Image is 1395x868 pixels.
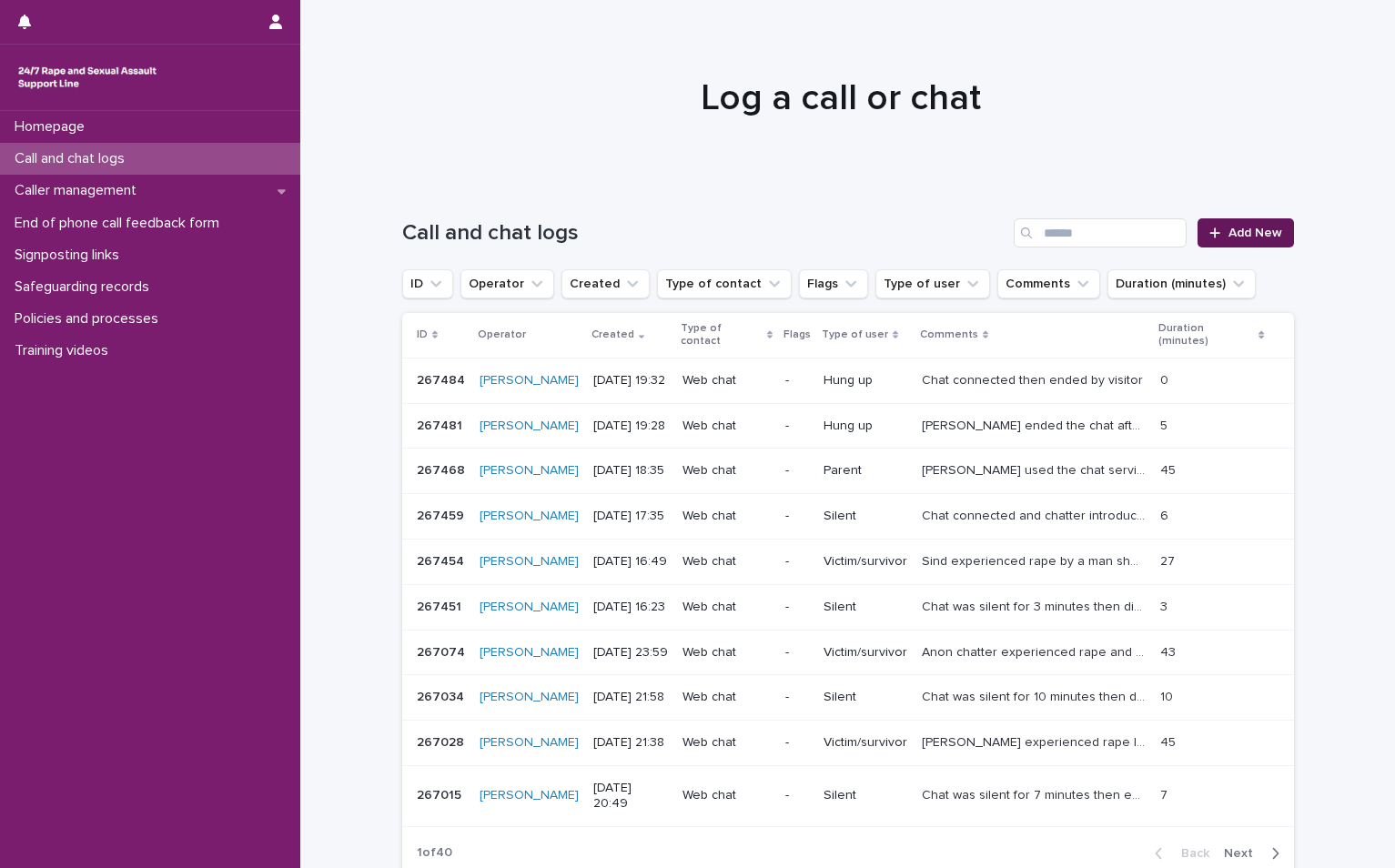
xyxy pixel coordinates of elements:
[593,554,669,570] p: [DATE] 16:49
[7,215,234,232] p: End of phone call feedback form
[402,721,1294,766] tr: 267028267028 [PERSON_NAME] [DATE] 21:38Web chat-Victim/survivor[PERSON_NAME] experienced rape las...
[785,645,809,661] p: -
[785,463,809,479] p: -
[682,690,771,705] p: Web chat
[1160,459,1179,479] p: 45
[402,584,1294,630] tr: 267451267451 [PERSON_NAME] [DATE] 16:23Web chat-SilentChat was silent for 3 minutes then disconne...
[785,600,809,615] p: -
[824,373,907,389] p: Hung up
[1217,845,1294,862] button: Next
[591,325,634,345] p: Created
[1107,269,1256,298] button: Duration (minutes)
[7,342,123,359] p: Training videos
[480,645,579,661] a: [PERSON_NAME]
[922,415,1148,434] p: Katie ended the chat after introductions as I could only offer 30 minutes
[480,509,579,524] a: [PERSON_NAME]
[922,784,1148,803] p: Chat was silent for 7 minutes then ended by visitor
[417,369,469,389] p: 267484
[417,325,428,345] p: ID
[922,641,1148,661] p: Anon chatter experienced rape and coercion by ex-boyfriend. We discussed her feelings and the imp...
[402,765,1294,826] tr: 267015267015 [PERSON_NAME] [DATE] 20:49Web chat-SilentChat was silent for 7 minutes then ended by...
[922,596,1148,615] p: Chat was silent for 3 minutes then disconnected
[1160,550,1178,570] p: 27
[402,220,1007,247] h1: Call and chat logs
[1160,641,1179,661] p: 43
[417,505,468,524] p: 267459
[7,118,99,136] p: Homepage
[875,269,990,298] button: Type of user
[417,550,468,570] p: 267454
[593,509,669,524] p: [DATE] 17:35
[417,784,465,803] p: 267015
[593,600,669,615] p: [DATE] 16:23
[1228,227,1282,239] span: Add New
[402,449,1294,494] tr: 267468267468 [PERSON_NAME] [DATE] 18:35Web chat-Parent[PERSON_NAME] used the chat service as his ...
[824,554,907,570] p: Victim/survivor
[785,554,809,570] p: -
[1158,318,1255,352] p: Duration (minutes)
[682,788,771,803] p: Web chat
[7,150,139,167] p: Call and chat logs
[480,463,579,479] a: [PERSON_NAME]
[395,76,1287,120] h1: Log a call or chat
[785,419,809,434] p: -
[460,269,554,298] button: Operator
[417,415,466,434] p: 267481
[417,641,469,661] p: 267074
[1160,505,1172,524] p: 6
[682,373,771,389] p: Web chat
[824,788,907,803] p: Silent
[922,732,1148,751] p: Lis experienced rape last night. Attacker was unknown to her. She has received medical attention ...
[922,459,1148,479] p: Chris used the chat service as his 13 year old daughter had been assaulted in her sleep by her ex...
[783,325,811,345] p: Flags
[480,554,579,570] a: [PERSON_NAME]
[402,269,453,298] button: ID
[922,505,1148,524] p: Chat connected and chatter introduced themselves. Chat was silent for 6 minutes then ended by cha...
[682,419,771,434] p: Web chat
[593,735,669,751] p: [DATE] 21:38
[417,459,469,479] p: 267468
[1170,847,1209,860] span: Back
[1014,218,1187,247] input: Search
[402,358,1294,403] tr: 267484267484 [PERSON_NAME] [DATE] 19:32Web chat-Hung upChat connected then ended by visitorChat c...
[824,509,907,524] p: Silent
[922,369,1147,389] p: Chat connected then ended by visitor
[785,690,809,705] p: -
[417,686,468,705] p: 267034
[7,278,164,296] p: Safeguarding records
[417,596,465,615] p: 267451
[593,690,669,705] p: [DATE] 21:58
[682,463,771,479] p: Web chat
[478,325,526,345] p: Operator
[657,269,792,298] button: Type of contact
[15,59,160,96] img: rhQMoQhaT3yELyF149Cw
[480,600,579,615] a: [PERSON_NAME]
[593,373,669,389] p: [DATE] 19:32
[7,247,134,264] p: Signposting links
[593,645,669,661] p: [DATE] 23:59
[824,735,907,751] p: Victim/survivor
[799,269,868,298] button: Flags
[824,690,907,705] p: Silent
[922,686,1148,705] p: Chat was silent for 10 minutes then disconnected
[480,735,579,751] a: [PERSON_NAME]
[824,645,907,661] p: Victim/survivor
[1160,596,1171,615] p: 3
[681,318,763,352] p: Type of contact
[1140,845,1217,862] button: Back
[997,269,1100,298] button: Comments
[1198,218,1293,247] a: Add New
[922,550,1148,570] p: Sind experienced rape by a man she went on a date with. We talked about her feelings surrounding ...
[822,325,888,345] p: Type of user
[1160,784,1171,803] p: 7
[682,600,771,615] p: Web chat
[480,419,579,434] a: [PERSON_NAME]
[593,781,669,812] p: [DATE] 20:49
[480,788,579,803] a: [PERSON_NAME]
[7,310,173,328] p: Policies and processes
[561,269,650,298] button: Created
[7,182,151,199] p: Caller management
[785,788,809,803] p: -
[824,419,907,434] p: Hung up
